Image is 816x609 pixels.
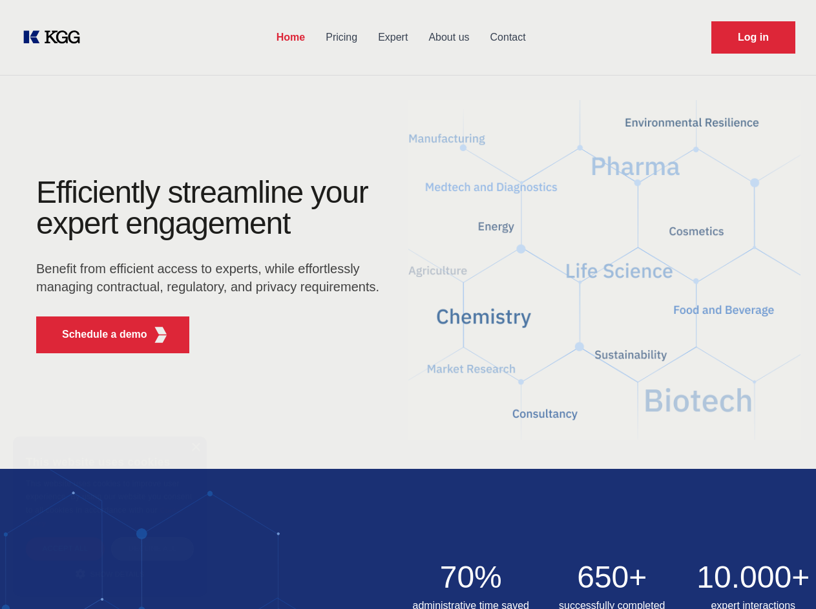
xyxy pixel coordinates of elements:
h2: 650+ [549,562,675,593]
p: Benefit from efficient access to experts, while effortlessly managing contractual, regulatory, an... [36,260,388,296]
span: Show details [90,570,145,578]
button: Schedule a demoKGG Fifth Element RED [36,316,189,353]
div: Decline all [111,537,194,560]
div: Show details [26,567,194,580]
a: Expert [368,21,418,54]
a: About us [418,21,479,54]
h2: 70% [408,562,534,593]
img: KGG Fifth Element RED [152,327,169,343]
a: Cookie Policy [26,506,183,527]
a: Request Demo [711,21,795,54]
span: This website uses cookies to improve user experience. By using our website you consent to all coo... [26,479,192,515]
img: KGG Fifth Element RED [408,84,801,456]
a: Pricing [315,21,368,54]
p: Schedule a demo [62,327,147,342]
div: Close [191,443,200,453]
a: Contact [480,21,536,54]
div: This website uses cookies [26,446,194,477]
h1: Efficiently streamline your expert engagement [36,177,388,239]
a: KOL Knowledge Platform: Talk to Key External Experts (KEE) [21,27,90,48]
div: Accept all [26,537,105,560]
a: Home [266,21,315,54]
